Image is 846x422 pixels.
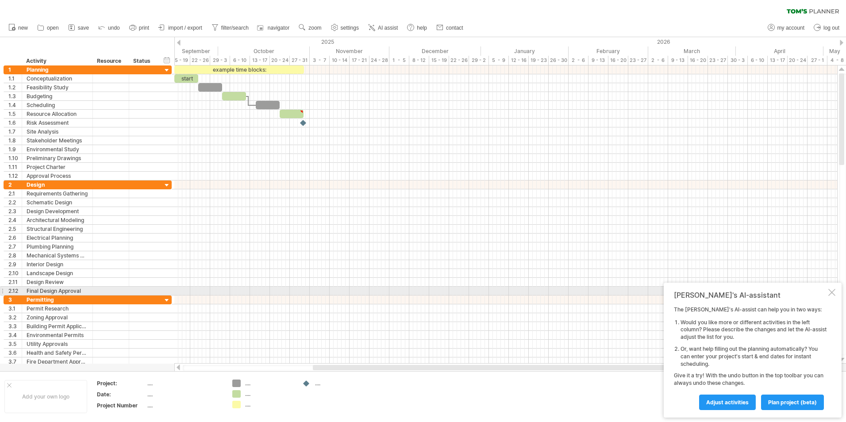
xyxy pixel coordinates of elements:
div: 2.6 [8,234,22,242]
div: 1.3 [8,92,22,100]
div: 23 - 27 [628,56,648,65]
div: 29 - 2 [469,56,489,65]
div: 2.11 [8,278,22,286]
div: 3.6 [8,349,22,357]
div: Fire Department Approval [27,357,88,366]
a: undo [96,22,123,34]
div: Plumbing Planning [27,242,88,251]
div: 1.1 [8,74,22,83]
div: February 2026 [569,46,648,56]
div: Project Number [97,402,146,409]
div: 13 - 17 [250,56,270,65]
div: Permit Research [27,304,88,313]
div: Building Permit Application [27,322,88,330]
div: .... [147,402,222,409]
div: Site Analysis [27,127,88,136]
div: November 2025 [310,46,389,56]
div: 6 - 10 [230,56,250,65]
div: Scheduling [27,101,88,109]
a: filter/search [209,22,251,34]
a: Adjust activities [699,395,756,410]
div: 2.8 [8,251,22,260]
div: .... [245,380,293,387]
div: 1.11 [8,163,22,171]
div: April 2026 [736,46,823,56]
div: Project Charter [27,163,88,171]
div: Environmental Study [27,145,88,153]
div: 1.2 [8,83,22,92]
div: January 2026 [481,46,569,56]
span: filter/search [221,25,249,31]
div: Status [133,57,153,65]
div: 2.10 [8,269,22,277]
div: Final Design Approval [27,287,88,295]
div: 3.4 [8,331,22,339]
a: open [35,22,62,34]
div: 1 - 5 [389,56,409,65]
div: Activity [26,57,88,65]
span: open [47,25,59,31]
div: .... [147,380,222,387]
div: Health and Safety Permits [27,349,88,357]
a: AI assist [366,22,400,34]
a: import / export [156,22,205,34]
div: .... [245,390,293,398]
div: Conceptualization [27,74,88,83]
div: 23 - 27 [708,56,728,65]
div: Design [27,180,88,189]
div: 9 - 13 [668,56,688,65]
div: 12 - 16 [509,56,529,65]
div: Requirements Gathering [27,189,88,198]
div: 15 - 19 [170,56,190,65]
div: Date: [97,391,146,398]
div: Schematic Design [27,198,88,207]
div: .... [245,401,293,408]
a: print [127,22,152,34]
a: save [66,22,92,34]
div: 9 - 13 [588,56,608,65]
div: 16 - 20 [608,56,628,65]
div: Structural Engineering [27,225,88,233]
div: 29 - 3 [210,56,230,65]
div: The [PERSON_NAME]'s AI-assist can help you in two ways: Give it a try! With the undo button in th... [674,306,827,410]
div: 30 - 3 [728,56,748,65]
div: Architectural Modeling [27,216,88,224]
div: Landscape Design [27,269,88,277]
div: 26 - 30 [549,56,569,65]
div: Project: [97,380,146,387]
div: Electrical Planning [27,234,88,242]
div: Mechanical Systems Design [27,251,88,260]
span: print [139,25,149,31]
div: 2 [8,180,22,189]
div: Resource Allocation [27,110,88,118]
div: 16 - 20 [688,56,708,65]
div: Environmental Permits [27,331,88,339]
div: 1.4 [8,101,22,109]
div: 20 - 24 [788,56,808,65]
a: my account [765,22,807,34]
div: Zoning Approval [27,313,88,322]
div: 2.2 [8,198,22,207]
div: 2 - 6 [569,56,588,65]
a: log out [811,22,842,34]
div: 1.9 [8,145,22,153]
a: new [6,22,31,34]
a: plan project (beta) [761,395,824,410]
div: 3.5 [8,340,22,348]
div: 2.9 [8,260,22,269]
span: navigator [268,25,289,31]
div: 2 - 6 [648,56,668,65]
div: 24 - 28 [369,56,389,65]
div: 3.2 [8,313,22,322]
div: Stakeholder Meetings [27,136,88,145]
div: 27 - 31 [290,56,310,65]
a: zoom [296,22,324,34]
span: my account [777,25,804,31]
span: new [18,25,28,31]
div: 2.3 [8,207,22,215]
span: save [78,25,89,31]
div: Utility Approvals [27,340,88,348]
a: settings [329,22,361,34]
span: plan project (beta) [768,399,817,406]
div: Budgeting [27,92,88,100]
